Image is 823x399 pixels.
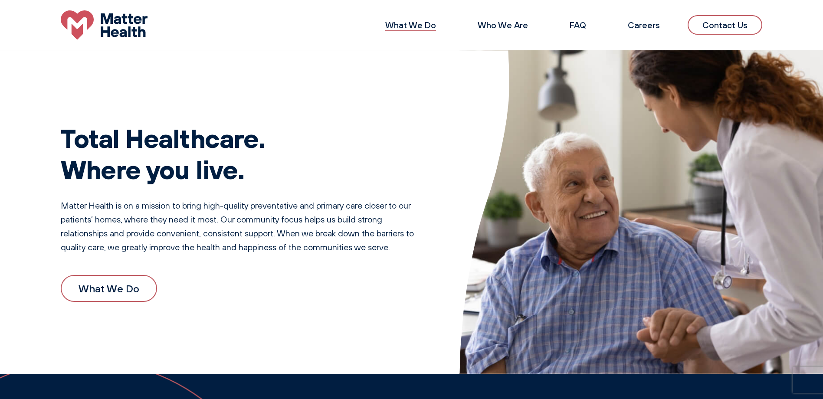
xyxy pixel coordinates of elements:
[61,122,425,185] h1: Total Healthcare. Where you live.
[688,15,762,35] a: Contact Us
[570,20,586,30] a: FAQ
[628,20,660,30] a: Careers
[61,275,157,302] a: What We Do
[385,20,436,30] a: What We Do
[478,20,528,30] a: Who We Are
[61,199,425,254] p: Matter Health is on a mission to bring high-quality preventative and primary care closer to our p...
